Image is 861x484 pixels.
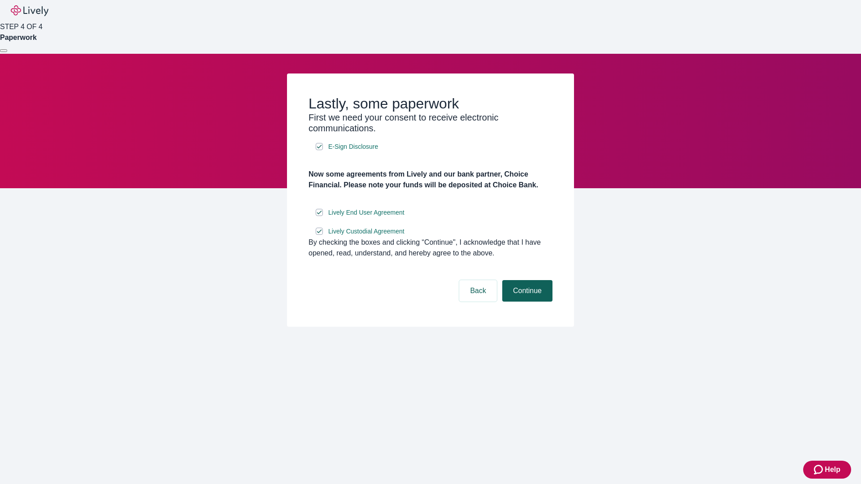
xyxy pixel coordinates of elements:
a: e-sign disclosure document [326,226,406,237]
a: e-sign disclosure document [326,207,406,218]
span: E-Sign Disclosure [328,142,378,151]
h2: Lastly, some paperwork [309,95,552,112]
button: Back [459,280,497,302]
button: Zendesk support iconHelp [803,461,851,479]
h4: Now some agreements from Lively and our bank partner, Choice Financial. Please note your funds wi... [309,169,552,190]
h3: First we need your consent to receive electronic communications. [309,112,552,134]
span: Lively Custodial Agreement [328,227,404,236]
div: By checking the boxes and clicking “Continue", I acknowledge that I have opened, read, understand... [309,237,552,259]
a: e-sign disclosure document [326,141,380,152]
svg: Zendesk support icon [814,464,825,475]
span: Help [825,464,840,475]
button: Continue [502,280,552,302]
img: Lively [11,5,48,16]
span: Lively End User Agreement [328,208,404,217]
